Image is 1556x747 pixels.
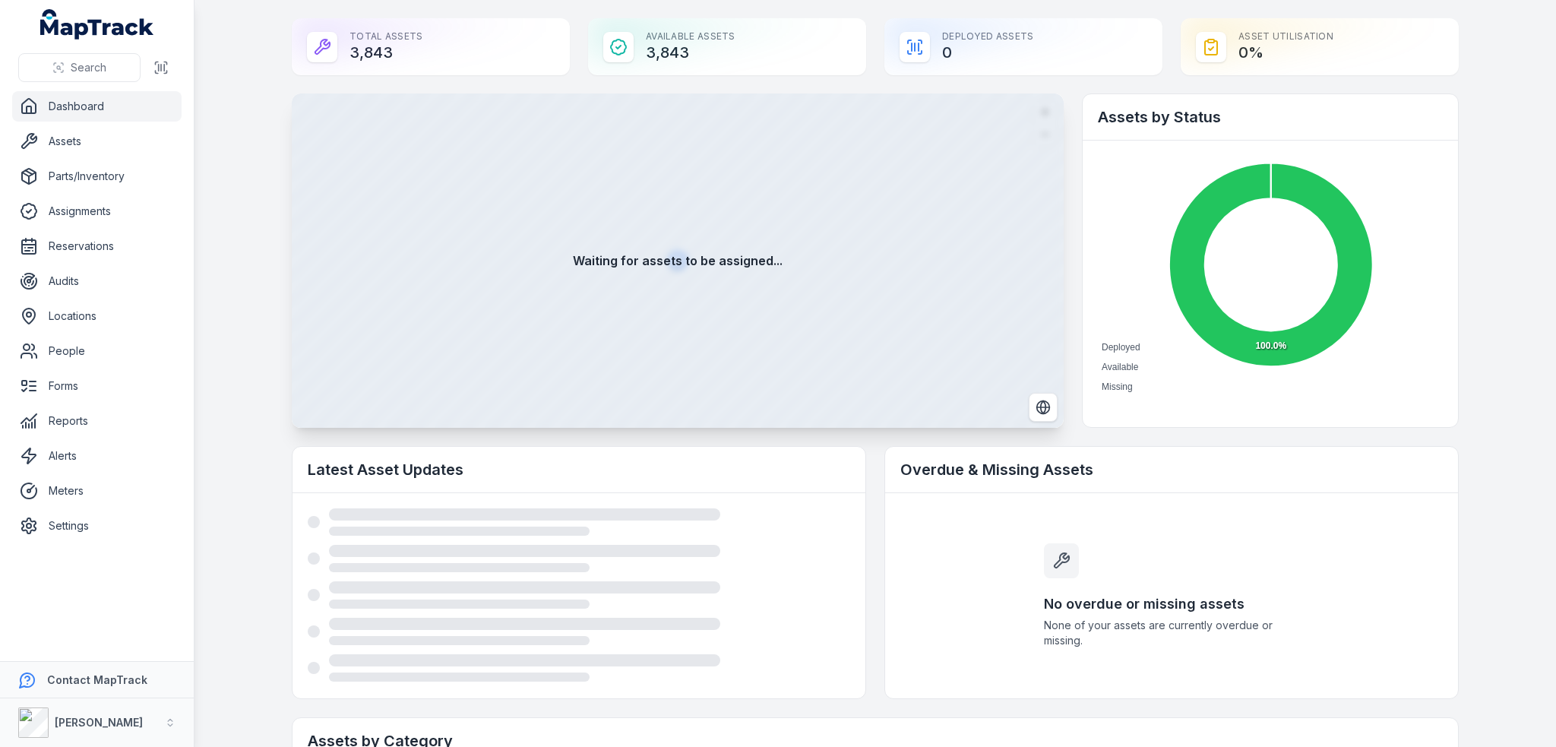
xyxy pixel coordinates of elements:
[12,336,182,366] a: People
[12,511,182,541] a: Settings
[12,196,182,226] a: Assignments
[1044,593,1299,615] h3: No overdue or missing assets
[1102,342,1140,353] span: Deployed
[12,371,182,401] a: Forms
[1044,618,1299,648] span: None of your assets are currently overdue or missing.
[12,476,182,506] a: Meters
[1029,393,1058,422] button: Switch to Satellite View
[900,459,1443,480] h2: Overdue & Missing Assets
[12,266,182,296] a: Audits
[573,252,783,270] strong: Waiting for assets to be assigned...
[40,9,154,40] a: MapTrack
[12,91,182,122] a: Dashboard
[1102,381,1133,392] span: Missing
[47,673,147,686] strong: Contact MapTrack
[55,716,143,729] strong: [PERSON_NAME]
[1102,362,1138,372] span: Available
[71,60,106,75] span: Search
[18,53,141,82] button: Search
[12,126,182,157] a: Assets
[12,161,182,191] a: Parts/Inventory
[308,459,850,480] h2: Latest Asset Updates
[12,231,182,261] a: Reservations
[1098,106,1443,128] h2: Assets by Status
[12,301,182,331] a: Locations
[12,441,182,471] a: Alerts
[12,406,182,436] a: Reports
